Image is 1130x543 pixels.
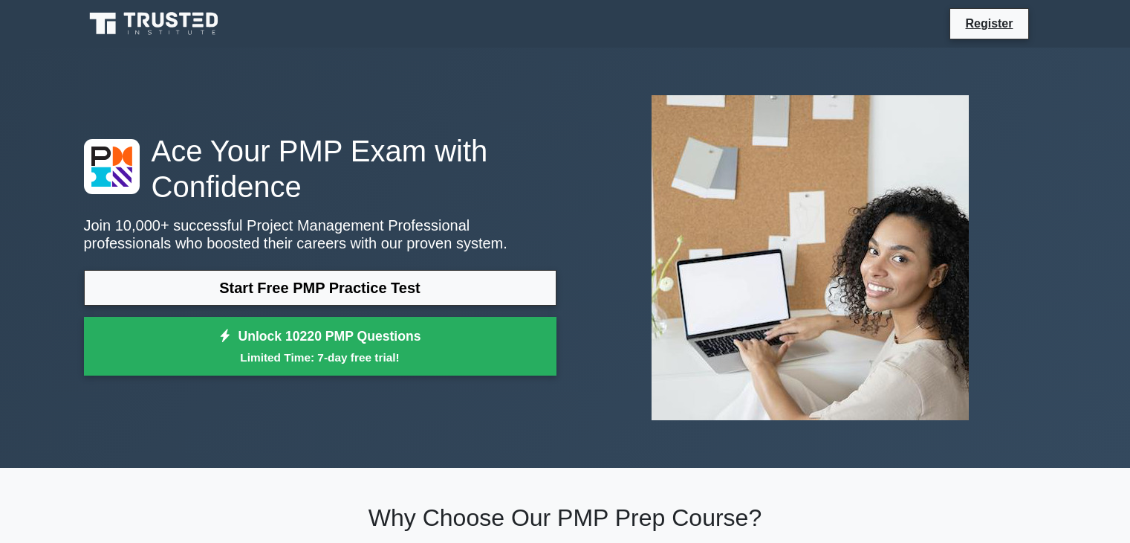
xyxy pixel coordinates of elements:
[84,216,556,252] p: Join 10,000+ successful Project Management Professional professionals who boosted their careers w...
[84,270,556,306] a: Start Free PMP Practice Test
[103,349,538,366] small: Limited Time: 7-day free trial!
[84,317,556,376] a: Unlock 10220 PMP QuestionsLimited Time: 7-day free trial!
[84,133,556,205] h1: Ace Your PMP Exam with Confidence
[84,504,1047,532] h2: Why Choose Our PMP Prep Course?
[956,14,1022,33] a: Register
